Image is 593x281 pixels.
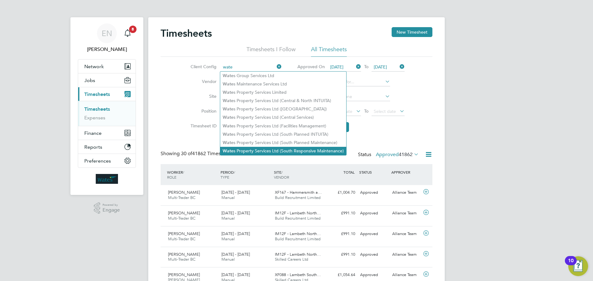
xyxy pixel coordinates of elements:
span: Engage [103,208,120,213]
button: Finance [78,126,136,140]
li: s Property Services Ltd (South Planned Maintenance) [220,138,346,147]
span: Manual [221,195,235,200]
label: Approved On [297,64,325,69]
span: [DATE] - [DATE] [221,231,250,236]
b: Wate [223,90,233,95]
span: Finance [84,130,102,136]
div: SITE [272,167,326,183]
b: Wate [223,81,233,87]
button: Timesheets [78,87,136,101]
div: £991.10 [326,229,358,239]
div: £991.10 [326,250,358,260]
div: Approved [358,270,390,280]
span: VENDOR [274,175,289,180]
span: To [362,107,370,115]
div: PERIOD [219,167,272,183]
label: Approved [376,151,419,158]
li: s Property Services Ltd (South Planned INTUITA) [220,130,346,138]
div: Approved [358,250,390,260]
span: [DATE] [374,64,387,70]
span: EN [102,29,112,37]
b: Wate [223,106,233,112]
div: Status [358,151,420,159]
b: Wate [223,73,233,78]
a: Go to home page [78,174,136,184]
button: Preferences [78,154,136,167]
span: IM12F - Lambeth North… [275,231,321,236]
li: s Property Services Ltd (Central & North INTUITA) [220,97,346,105]
span: [DATE] - [DATE] [221,210,250,216]
div: £991.10 [326,208,358,218]
span: [PERSON_NAME] [168,190,200,195]
span: / [183,170,184,175]
span: TOTAL [343,170,355,175]
span: [DATE] - [DATE] [221,252,250,257]
div: 10 [568,261,574,269]
span: XF167 - Hammersmith a… [275,190,322,195]
div: Approved [358,188,390,198]
h2: Timesheets [161,27,212,39]
span: [PERSON_NAME] [168,210,200,216]
div: WORKER [166,167,219,183]
span: 30 of [181,151,192,157]
a: EN[PERSON_NAME] [78,23,136,53]
li: All Timesheets [311,46,347,57]
li: s Property Services Ltd (Central Services) [220,113,346,122]
span: [DATE] - [DATE] [221,190,250,195]
span: Multi-Trader BC [168,216,196,221]
li: s Maintenance Services Ltd [220,80,346,88]
span: Build Recruitment Limited [275,236,321,242]
span: Manual [221,257,235,262]
div: Alliance Team [390,229,422,239]
span: / [281,170,283,175]
span: Build Recruitment Limited [275,195,321,200]
b: Wate [223,115,233,120]
img: wates-logo-retina.png [96,174,118,184]
span: To [362,63,370,71]
span: Manual [221,216,235,221]
span: / [234,170,235,175]
span: IM12F - Lambeth North… [275,210,321,216]
b: Wate [223,123,233,129]
span: Preferences [84,158,111,164]
div: Showing [161,151,234,157]
span: 41862 Timesheets [181,151,233,157]
nav: Main navigation [70,17,143,195]
li: s Property Services Ltd ([GEOGRAPHIC_DATA]) [220,105,346,113]
li: Timesheets I Follow [246,46,296,57]
span: IM12F - Lambeth North… [275,252,321,257]
span: 8 [129,26,137,33]
span: Multi-Trader BC [168,236,196,242]
b: Wate [223,132,233,137]
label: Timesheet ID [189,123,217,129]
span: XF088 - Lambeth South… [275,272,321,277]
li: s Group Services Ltd [220,72,346,80]
div: Approved [358,208,390,218]
span: Emma Newbold [78,46,136,53]
span: [DATE] - [DATE] [221,272,250,277]
span: [PERSON_NAME] [168,252,200,257]
span: TYPE [221,175,229,180]
button: New Timesheet [392,27,432,37]
li: s Property Services Limited [220,88,346,97]
span: ROLE [167,175,176,180]
div: Alliance Team [390,208,422,218]
button: Jobs [78,73,136,87]
span: Network [84,64,104,69]
div: APPROVER [390,167,422,178]
li: s Property Services Ltd (South Responsive Maintenance) [220,147,346,155]
span: Build Recruitment Limited [275,216,321,221]
a: Powered byEngage [94,202,120,214]
div: STATUS [358,167,390,178]
b: Wate [223,98,233,103]
span: Multi-Trader BC [168,195,196,200]
span: Jobs [84,77,95,83]
div: Alliance Team [390,270,422,280]
button: Open Resource Center, 10 new notifications [568,256,588,276]
span: Select date [374,109,396,114]
a: Timesheets [84,106,110,112]
b: Wate [223,140,233,145]
label: Position [189,108,217,114]
a: Expenses [84,115,105,121]
span: Reports [84,144,102,150]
